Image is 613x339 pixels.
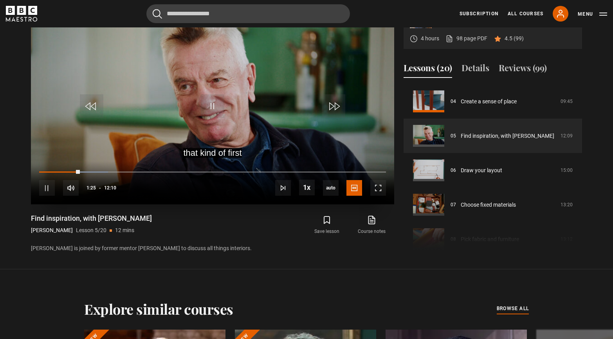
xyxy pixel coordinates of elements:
a: Choose fixed materials [461,201,516,209]
div: Current quality: 720p [323,180,339,196]
button: Toggle navigation [578,10,607,18]
button: Details [462,61,489,78]
h2: Explore similar courses [84,301,233,317]
p: 4.5 (99) [505,34,524,43]
p: Lesson 5/20 [76,226,106,234]
p: [PERSON_NAME] [31,226,73,234]
span: - [99,185,101,191]
button: Submit the search query [153,9,162,19]
span: auto [323,180,339,196]
button: Lessons (20) [404,61,452,78]
button: Reviews (99) [499,61,547,78]
a: Find inspiration, with [PERSON_NAME] [461,132,554,140]
button: Mute [63,180,79,196]
button: Save lesson [305,214,349,236]
a: All Courses [508,10,543,17]
a: 98 page PDF [445,34,487,43]
a: Draw your layout [461,166,502,175]
a: browse all [497,305,529,313]
button: Captions [346,180,362,196]
button: Playback Rate [299,180,315,195]
div: Progress Bar [39,171,386,173]
span: browse all [497,305,529,312]
span: 1:25 [87,181,96,195]
p: 12 mins [115,226,134,234]
svg: BBC Maestro [6,6,37,22]
p: 4 hours [421,34,439,43]
button: Fullscreen [370,180,386,196]
a: Course notes [350,214,394,236]
h1: Find inspiration, with [PERSON_NAME] [31,214,152,223]
p: [PERSON_NAME] is joined by former mentor [PERSON_NAME] to discuss all things interiors. [31,244,394,252]
button: Pause [39,180,55,196]
a: Create a sense of place [461,97,517,106]
a: Subscription [460,10,498,17]
span: 12:10 [104,181,116,195]
input: Search [146,4,350,23]
button: Next Lesson [275,180,291,196]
